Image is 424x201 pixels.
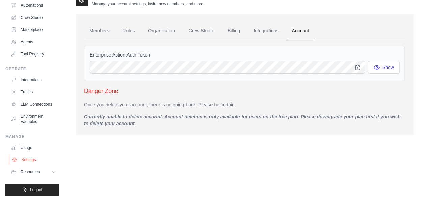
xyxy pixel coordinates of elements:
button: Logout [5,184,59,196]
a: Billing [222,22,246,40]
a: Account [286,22,314,40]
a: Tool Registry [8,49,59,60]
a: Traces [8,87,59,97]
div: Operate [5,66,59,72]
label: Enterprise Action Auth Token [90,51,399,58]
p: Manage your account settings, invite new members, and more. [92,1,204,7]
h3: Danger Zone [84,86,405,96]
span: Resources [21,169,40,175]
a: Roles [117,22,140,40]
span: Logout [30,187,43,193]
p: Currently unable to delete account. Account deletion is only available for users on the free plan... [84,113,405,127]
a: LLM Connections [8,99,59,110]
a: Marketplace [8,24,59,35]
button: Resources [8,166,59,177]
p: Once you delete your account, there is no going back. Please be certain. [84,101,405,108]
div: Manage [5,134,59,139]
a: Integrations [8,74,59,85]
a: Environment Variables [8,111,59,127]
button: Show [368,61,400,74]
a: Usage [8,142,59,153]
a: Organization [143,22,180,40]
a: Members [84,22,114,40]
a: Crew Studio [183,22,220,40]
a: Agents [8,37,59,47]
a: Settings [9,154,60,165]
a: Crew Studio [8,12,59,23]
a: Integrations [248,22,284,40]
